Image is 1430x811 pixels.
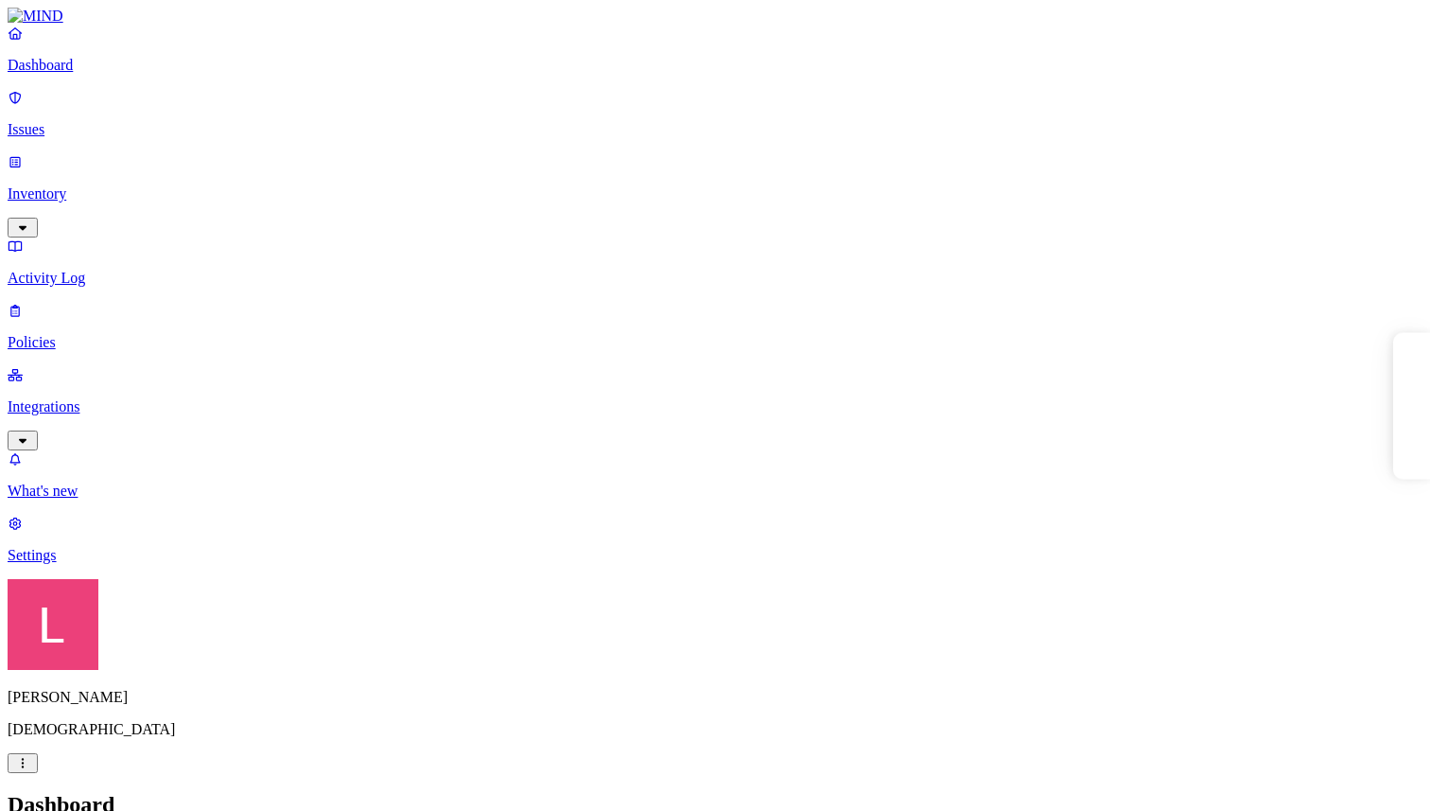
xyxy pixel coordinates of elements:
a: Settings [8,515,1422,564]
p: [PERSON_NAME] [8,689,1422,706]
p: Settings [8,547,1422,564]
a: MIND [8,8,1422,25]
a: Activity Log [8,238,1422,287]
a: Dashboard [8,25,1422,74]
p: Activity Log [8,270,1422,287]
a: Issues [8,89,1422,138]
p: [DEMOGRAPHIC_DATA] [8,721,1422,738]
a: Inventory [8,153,1422,235]
img: MIND [8,8,63,25]
p: Inventory [8,185,1422,203]
a: Integrations [8,366,1422,448]
p: What's new [8,483,1422,500]
p: Issues [8,121,1422,138]
a: Policies [8,302,1422,351]
p: Dashboard [8,57,1422,74]
p: Policies [8,334,1422,351]
a: What's new [8,450,1422,500]
p: Integrations [8,398,1422,415]
img: Landen Brown [8,579,98,670]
